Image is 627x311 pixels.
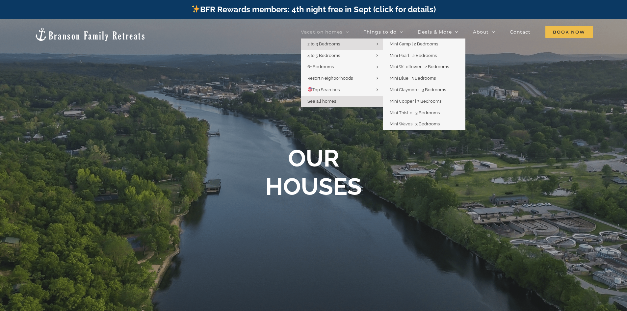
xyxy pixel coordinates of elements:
span: Resort Neighborhoods [307,76,353,81]
a: Deals & More [418,25,458,39]
span: Mini Thistle | 3 Bedrooms [390,110,440,115]
span: Mini Copper | 3 Bedrooms [390,99,441,104]
a: 2 to 3 Bedrooms [301,39,383,50]
a: Mini Camp | 2 Bedrooms [383,39,465,50]
a: See all homes [301,96,383,107]
a: 6+ Bedrooms [301,61,383,73]
span: Book Now [545,26,593,38]
nav: Main Menu [301,25,593,39]
a: Mini Blue | 3 Bedrooms [383,73,465,84]
span: Mini Blue | 3 Bedrooms [390,76,436,81]
a: Mini Claymore | 3 Bedrooms [383,84,465,96]
span: About [473,30,489,34]
a: 🎯Top Searches [301,84,383,96]
a: Book Now [545,25,593,39]
img: ✨ [192,5,200,13]
span: Vacation homes [301,30,343,34]
a: Things to do [364,25,403,39]
span: Things to do [364,30,397,34]
span: See all homes [307,99,336,104]
span: Mini Waves | 3 Bedrooms [390,121,440,126]
span: Top Searches [307,87,340,92]
a: Mini Pearl | 2 Bedrooms [383,50,465,62]
a: Mini Waves | 3 Bedrooms [383,118,465,130]
b: OUR HOUSES [265,144,362,200]
span: Mini Camp | 2 Bedrooms [390,41,438,46]
span: Mini Pearl | 2 Bedrooms [390,53,437,58]
a: Contact [510,25,531,39]
img: Branson Family Retreats Logo [34,27,146,42]
span: 6+ Bedrooms [307,64,334,69]
a: Mini Copper | 3 Bedrooms [383,96,465,107]
a: Vacation homes [301,25,349,39]
a: Resort Neighborhoods [301,73,383,84]
img: 🎯 [308,87,312,91]
span: 2 to 3 Bedrooms [307,41,340,46]
a: Mini Thistle | 3 Bedrooms [383,107,465,119]
span: Mini Claymore | 3 Bedrooms [390,87,446,92]
span: 4 to 5 Bedrooms [307,53,340,58]
span: Contact [510,30,531,34]
a: About [473,25,495,39]
a: 4 to 5 Bedrooms [301,50,383,62]
a: BFR Rewards members: 4th night free in Sept (click for details) [191,5,436,14]
a: Mini Wildflower | 2 Bedrooms [383,61,465,73]
span: Deals & More [418,30,452,34]
span: Mini Wildflower | 2 Bedrooms [390,64,449,69]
